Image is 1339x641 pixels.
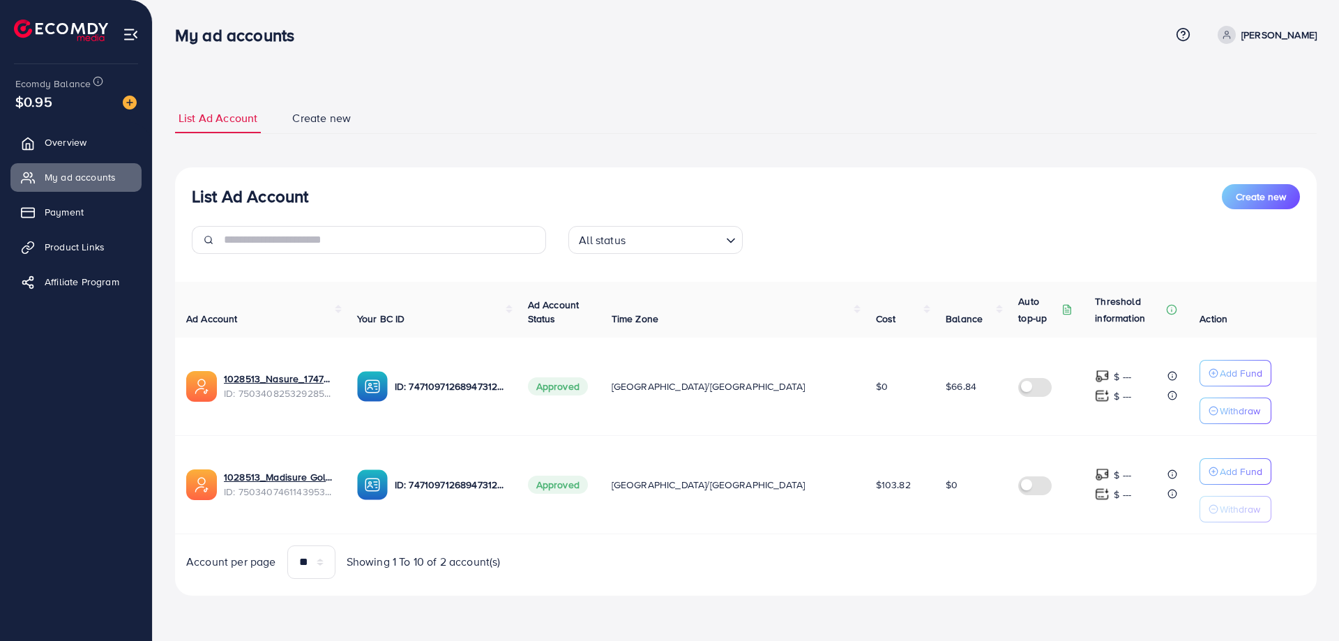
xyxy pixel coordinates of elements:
a: Affiliate Program [10,268,142,296]
span: My ad accounts [45,170,116,184]
p: ID: 7471097126894731265 [395,476,506,493]
span: ID: 7503407461143953415 [224,485,335,499]
p: Withdraw [1220,501,1260,518]
span: Ad Account [186,312,238,326]
span: Affiliate Program [45,275,119,289]
img: ic-ads-acc.e4c84228.svg [186,371,217,402]
span: Ad Account Status [528,298,580,326]
p: $ --- [1114,467,1131,483]
span: Create new [292,110,351,126]
span: Balance [946,312,983,326]
p: Withdraw [1220,402,1260,419]
p: ID: 7471097126894731265 [395,378,506,395]
button: Withdraw [1200,496,1271,522]
span: Approved [528,476,588,494]
button: Add Fund [1200,458,1271,485]
span: Create new [1236,190,1286,204]
a: Product Links [10,233,142,261]
h3: List Ad Account [192,186,308,206]
span: Account per page [186,554,276,570]
span: $103.82 [876,478,911,492]
div: <span class='underline'>1028513_Nasure_1747023379040</span></br>7503408253292855297 [224,372,335,400]
div: <span class='underline'>1028513_Madisure Gold_1747023284113</span></br>7503407461143953415 [224,470,335,499]
span: Product Links [45,240,105,254]
p: Add Fund [1220,365,1262,382]
span: [GEOGRAPHIC_DATA]/[GEOGRAPHIC_DATA] [612,379,805,393]
p: $ --- [1114,388,1131,405]
img: menu [123,27,139,43]
img: ic-ba-acc.ded83a64.svg [357,371,388,402]
p: $ --- [1114,368,1131,385]
a: [PERSON_NAME] [1212,26,1317,44]
a: Payment [10,198,142,226]
img: logo [14,20,108,41]
button: Add Fund [1200,360,1271,386]
img: top-up amount [1095,487,1110,502]
span: $0 [876,379,888,393]
a: 1028513_Madisure Gold_1747023284113 [224,470,335,484]
a: 1028513_Nasure_1747023379040 [224,372,335,386]
span: Overview [45,135,86,149]
a: Overview [10,128,142,156]
span: List Ad Account [179,110,257,126]
span: Payment [45,205,84,219]
a: My ad accounts [10,163,142,191]
img: top-up amount [1095,467,1110,482]
button: Withdraw [1200,398,1271,424]
p: $ --- [1114,486,1131,503]
img: top-up amount [1095,369,1110,384]
p: Auto top-up [1018,293,1059,326]
p: [PERSON_NAME] [1241,27,1317,43]
div: Search for option [568,226,743,254]
span: $0 [946,478,958,492]
span: $66.84 [946,379,976,393]
p: Add Fund [1220,463,1262,480]
span: ID: 7503408253292855297 [224,386,335,400]
input: Search for option [630,227,720,250]
span: Ecomdy Balance [15,77,91,91]
img: image [123,96,137,110]
span: Time Zone [612,312,658,326]
span: $0.95 [15,91,52,112]
p: Threshold information [1095,293,1163,326]
button: Create new [1222,184,1300,209]
img: ic-ba-acc.ded83a64.svg [357,469,388,500]
img: ic-ads-acc.e4c84228.svg [186,469,217,500]
span: Showing 1 To 10 of 2 account(s) [347,554,501,570]
span: [GEOGRAPHIC_DATA]/[GEOGRAPHIC_DATA] [612,478,805,492]
span: Cost [876,312,896,326]
img: top-up amount [1095,389,1110,403]
span: Approved [528,377,588,395]
span: Action [1200,312,1227,326]
span: Your BC ID [357,312,405,326]
h3: My ad accounts [175,25,305,45]
span: All status [576,230,628,250]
